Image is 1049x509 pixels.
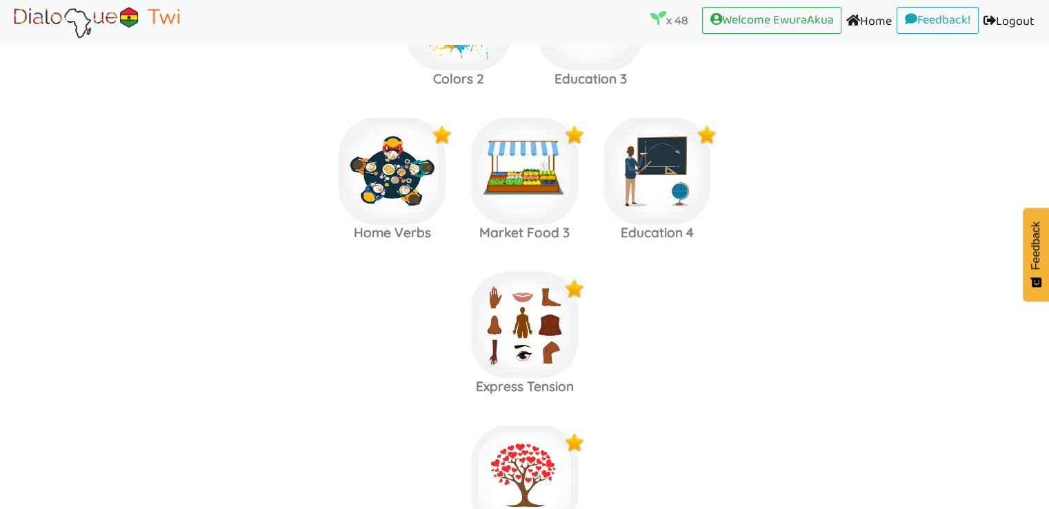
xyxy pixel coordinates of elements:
[979,7,1039,38] a: Logout
[897,7,979,34] a: Feedback!
[650,10,688,30] p: x 48
[564,125,585,146] img: x9Y5jP2O4Z5kwAAAABJRU5ErkJggg==
[564,279,585,299] img: x9Y5jP2O4Z5kwAAAABJRU5ErkJggg==
[1030,221,1042,270] span: Feedback
[525,71,657,87] h3: Education 3
[471,272,578,379] img: bodyparts.dfadea4f.jpg
[392,71,525,87] h3: Colors 2
[603,118,710,225] img: mathteacher.e5253d42.png
[471,118,578,225] img: market.b6812ae9.png
[339,118,446,225] img: homeverbs.d3bb3738.jpg
[326,225,459,241] h3: Home Verbs
[564,432,585,453] img: x9Y5jP2O4Z5kwAAAABJRU5ErkJggg==
[841,7,897,38] a: Home
[10,5,183,39] img: Brand
[459,379,591,395] h3: Express Tension
[1023,208,1049,301] button: Feedback - Show survey
[459,225,591,241] h3: Market Food 3
[697,125,717,146] img: x9Y5jP2O4Z5kwAAAABJRU5ErkJggg==
[432,125,452,146] img: x9Y5jP2O4Z5kwAAAABJRU5ErkJggg==
[591,225,723,241] h3: Education 4
[702,7,841,34] a: Welcome EwuraAkua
